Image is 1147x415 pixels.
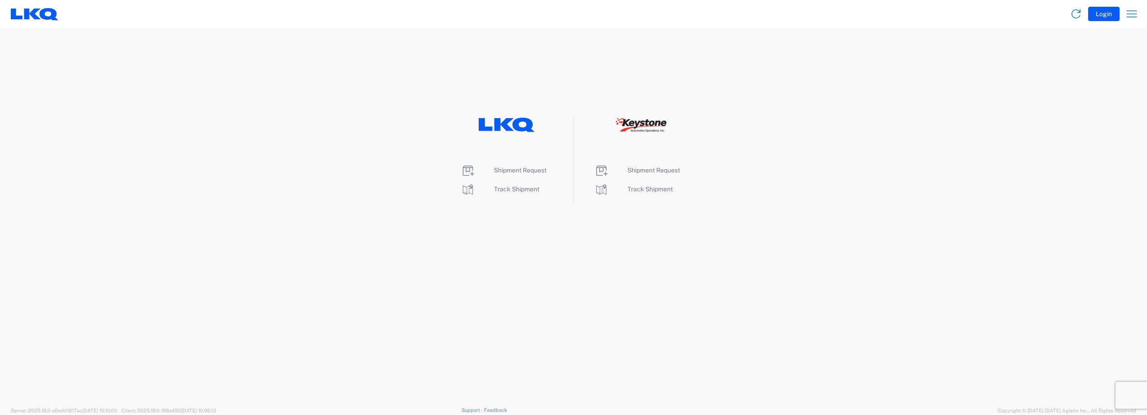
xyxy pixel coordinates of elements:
span: Shipment Request [494,167,547,174]
span: [DATE] 10:06:13 [181,408,216,413]
span: Track Shipment [494,185,539,193]
span: Shipment Request [627,167,680,174]
a: Shipment Request [594,167,680,174]
span: Client: 2025.18.0-198a450 [121,408,216,413]
a: Feedback [484,407,507,413]
button: Login [1088,7,1120,21]
a: Shipment Request [461,167,547,174]
span: [DATE] 10:10:00 [82,408,117,413]
span: Server: 2025.18.0-a0edd1917ac [11,408,117,413]
span: Copyright © [DATE]-[DATE] Agistix Inc., All Rights Reserved [998,406,1136,415]
a: Support [462,407,484,413]
a: Track Shipment [461,185,539,193]
span: Track Shipment [627,185,673,193]
a: Track Shipment [594,185,673,193]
